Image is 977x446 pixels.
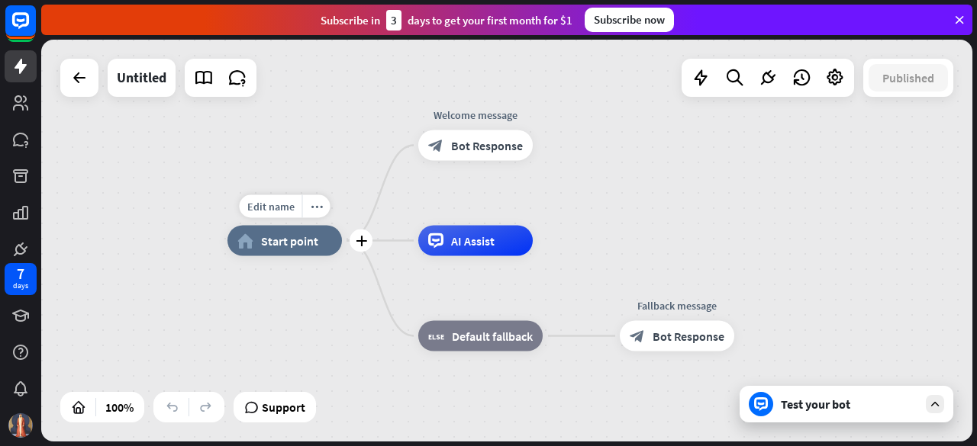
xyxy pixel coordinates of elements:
span: Edit name [247,200,295,213]
span: Support [262,395,305,419]
button: Published [869,64,948,91]
div: Untitled [117,59,166,97]
span: Bot Response [451,138,523,153]
span: AI Assist [451,233,495,249]
span: Start point [261,233,318,249]
span: Bot Response [653,329,724,344]
a: 7 days [5,263,37,295]
div: Welcome message [407,107,544,123]
i: block_bot_response [428,138,443,153]
i: plus [356,236,367,246]
div: Subscribe now [585,8,674,32]
div: 7 [17,267,24,281]
button: Open LiveChat chat widget [12,6,58,52]
div: 100% [101,395,138,419]
i: more_horiz [311,201,323,212]
i: home_2 [237,233,253,249]
div: Fallback message [608,298,746,313]
i: block_fallback [428,329,444,344]
span: Default fallback [452,329,533,344]
div: Test your bot [781,396,918,412]
div: days [13,281,28,291]
div: Subscribe in days to get your first month for $1 [321,10,572,30]
div: 3 [386,10,401,30]
i: block_bot_response [630,329,645,344]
